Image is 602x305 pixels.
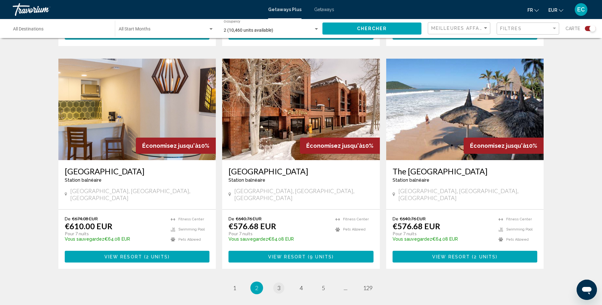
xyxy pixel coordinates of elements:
[228,237,329,242] p: €64.08 EUR
[431,26,488,31] mat-select: Sort by
[65,216,70,221] span: De
[506,227,533,231] span: Swimming Pool
[224,28,273,33] span: 2 (10,460 units available)
[548,5,563,15] button: Change currency
[300,138,380,154] div: 10%
[393,231,493,237] p: Pour 7 nuits
[13,3,262,16] a: Travorium
[255,284,258,291] span: 2
[573,3,589,16] button: User Menu
[577,280,597,300] iframe: Button to launch messaging window
[277,284,281,291] span: 3
[343,217,369,221] span: Fitness Center
[65,237,104,242] span: Vous sauvegardez
[142,254,170,259] span: ( )
[228,166,374,176] a: [GEOGRAPHIC_DATA]
[228,178,265,183] span: Station balnéaire
[357,26,387,31] span: Chercher
[527,5,539,15] button: Change language
[393,251,538,263] button: View Resort(2 units)
[228,231,329,237] p: Pour 7 nuits
[527,8,533,13] span: fr
[577,6,585,13] span: EC
[314,7,334,12] a: Getaways
[393,237,432,242] span: Vous sauvegardez
[432,254,470,259] span: View Resort
[393,166,538,176] a: The [GEOGRAPHIC_DATA]
[72,216,98,221] span: €674.08 EUR
[470,254,498,259] span: ( )
[566,24,580,33] span: Carte
[65,231,165,237] p: Pour 7 nuits
[104,254,142,259] span: View Resort
[65,166,210,176] a: [GEOGRAPHIC_DATA]
[268,7,301,12] a: Getaways Plus
[393,221,440,231] p: €576.68 EUR
[500,26,522,31] span: Filtres
[58,59,216,160] img: 2286I01X.jpg
[393,237,493,242] p: €64.08 EUR
[398,187,538,201] span: [GEOGRAPHIC_DATA], [GEOGRAPHIC_DATA], [GEOGRAPHIC_DATA]
[268,254,306,259] span: View Resort
[306,142,362,149] span: Économisez jusqu'à
[393,178,429,183] span: Station balnéaire
[470,142,526,149] span: Économisez jusqu'à
[431,26,491,31] span: Meilleures affaires
[142,142,198,149] span: Économisez jusqu'à
[363,284,373,291] span: 129
[178,237,201,242] span: Pets Allowed
[400,216,426,221] span: €640.76 EUR
[393,216,398,221] span: De
[228,216,234,221] span: De
[310,254,332,259] span: 9 units
[136,138,216,154] div: 10%
[228,237,268,242] span: Vous sauvegardez
[70,187,209,201] span: [GEOGRAPHIC_DATA], [GEOGRAPHIC_DATA], [GEOGRAPHIC_DATA]
[474,254,496,259] span: 2 units
[228,221,276,231] p: €576.68 EUR
[464,138,544,154] div: 10%
[65,178,102,183] span: Station balnéaire
[233,284,236,291] span: 1
[178,217,204,221] span: Fitness Center
[306,254,334,259] span: ( )
[344,284,347,291] span: ...
[236,216,261,221] span: €640.76 EUR
[228,251,374,263] button: View Resort(9 units)
[178,227,205,231] span: Swimming Pool
[234,187,374,201] span: [GEOGRAPHIC_DATA], [GEOGRAPHIC_DATA], [GEOGRAPHIC_DATA]
[222,59,380,160] img: 2477E01L.jpg
[58,282,544,294] ul: Pagination
[506,217,532,221] span: Fitness Center
[65,221,112,231] p: €610.00 EUR
[146,254,168,259] span: 2 units
[322,23,421,34] button: Chercher
[386,59,544,160] img: 1841O01X.jpg
[548,8,557,13] span: EUR
[506,237,529,242] span: Pets Allowed
[322,284,325,291] span: 5
[300,284,303,291] span: 4
[497,22,559,35] button: Filter
[343,227,366,231] span: Pets Allowed
[65,251,210,263] button: View Resort(2 units)
[65,237,165,242] p: €64.08 EUR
